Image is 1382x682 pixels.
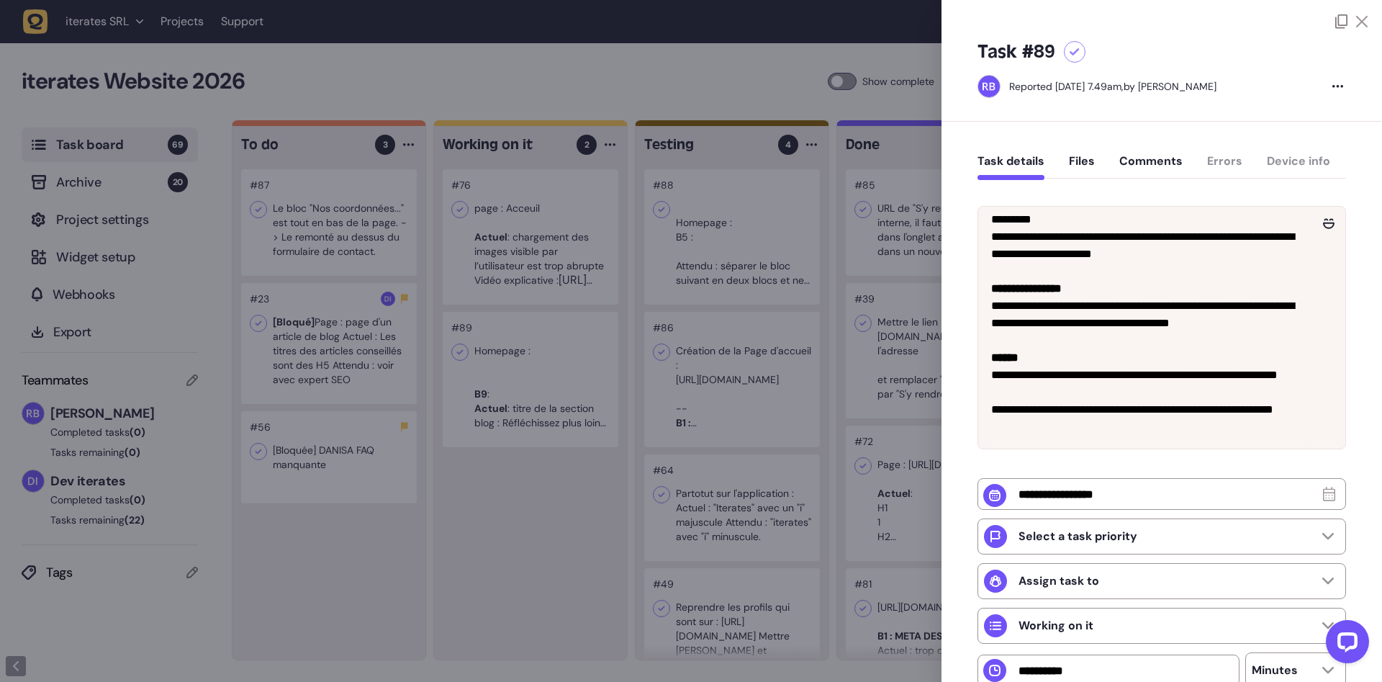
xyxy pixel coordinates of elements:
[978,76,1000,97] img: Rodolphe Balay
[1019,529,1137,544] p: Select a task priority
[1314,614,1375,675] iframe: LiveChat chat widget
[1009,80,1124,93] div: Reported [DATE] 7.49am,
[1019,619,1093,633] p: Working on it
[1069,154,1095,180] button: Files
[1119,154,1183,180] button: Comments
[1252,663,1298,678] p: Minutes
[1019,574,1099,588] p: Assign task to
[1009,79,1216,94] div: by [PERSON_NAME]
[977,40,1055,63] h5: Task #89
[977,154,1044,180] button: Task details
